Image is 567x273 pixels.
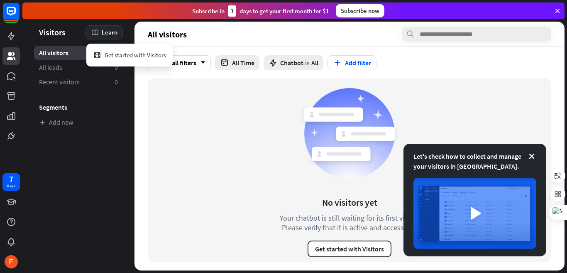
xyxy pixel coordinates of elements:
div: 7 [9,175,13,183]
div: Match all filters [148,55,211,70]
button: Add filter [327,55,376,70]
h3: Segments [34,103,123,111]
a: 7 days [2,173,20,191]
button: Open LiveChat chat widget [7,3,32,28]
span: All visitors [148,30,187,39]
div: 3 [228,5,236,17]
span: All visitors [39,49,68,57]
a: All leads 0 [34,61,123,74]
a: Add new [34,116,123,129]
div: days [7,183,15,189]
span: All [311,59,318,67]
div: Get started with Visitors [93,47,166,63]
div: Let's check how to collect and manage your visitors in [GEOGRAPHIC_DATA]. [413,151,536,171]
span: Visitors [39,27,66,37]
i: arrow_down [196,60,205,65]
span: Learn [102,28,117,36]
span: All leads [39,63,62,72]
button: Get started with Visitors [308,241,391,257]
aside: 0 [115,78,118,86]
img: image [413,178,536,249]
span: Chatbot [280,59,303,67]
a: Recent visitors 0 [34,75,123,89]
div: Subscribe in days to get your first month for $1 [192,5,329,17]
button: All Time [215,55,259,70]
div: Subscribe now [336,4,384,17]
span: Recent visitors [39,78,80,86]
div: No visitors yet [322,197,377,208]
aside: 0 [115,63,118,72]
div: Your chatbot is still waiting for its first visitor. Please verify that it is active and accessible. [264,213,435,232]
span: is [305,59,310,67]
